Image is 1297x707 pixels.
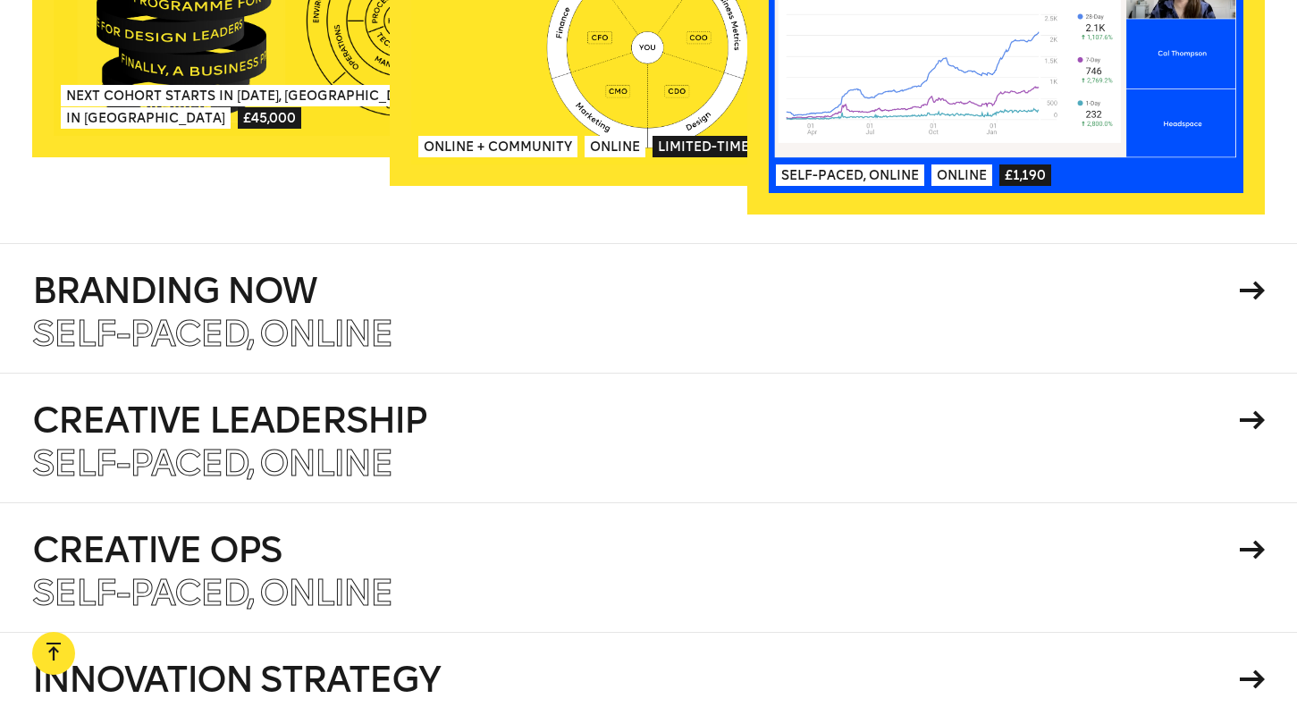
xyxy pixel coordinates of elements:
[61,107,231,129] span: In [GEOGRAPHIC_DATA]
[32,442,392,484] span: Self-paced, Online
[32,273,1233,308] h4: Branding Now
[585,136,645,157] span: Online
[32,661,1233,697] h4: Innovation Strategy
[32,571,392,614] span: Self-paced, Online
[32,312,392,355] span: Self-paced, Online
[32,532,1233,568] h4: Creative Ops
[776,164,924,186] span: Self-paced, Online
[61,85,519,106] span: Next Cohort Starts in [DATE], [GEOGRAPHIC_DATA] & [US_STATE]
[32,402,1233,438] h4: Creative Leadership
[999,164,1051,186] span: £1,190
[931,164,992,186] span: Online
[418,136,577,157] span: Online + Community
[653,136,847,157] span: Limited-time price: £2,100
[238,107,301,129] span: £45,000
